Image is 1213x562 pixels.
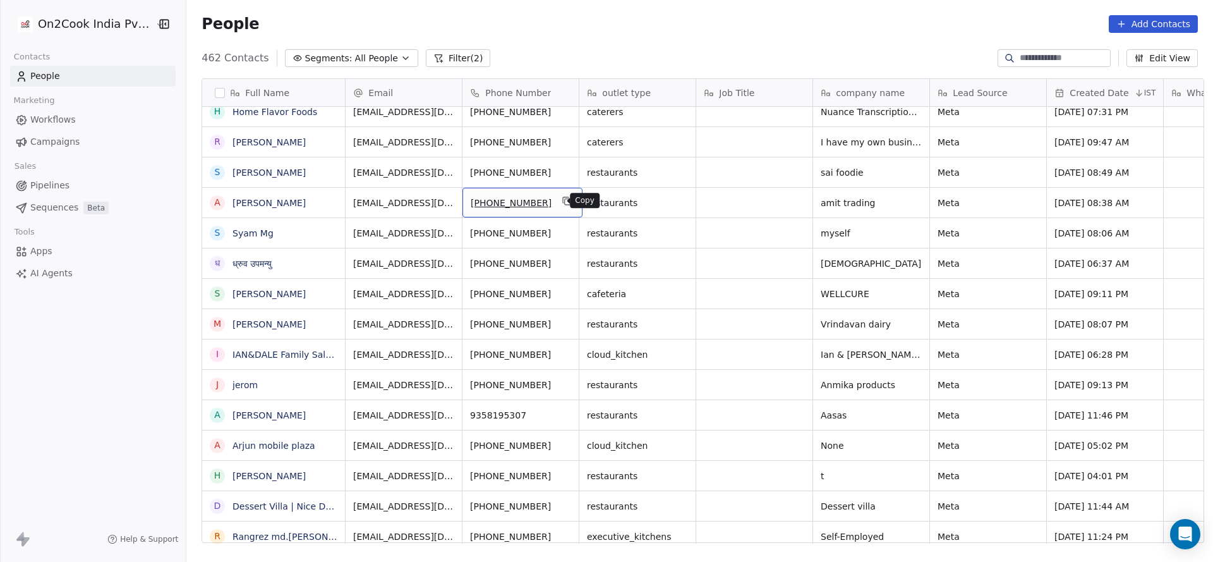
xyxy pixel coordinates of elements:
[587,409,688,422] span: restaurants
[821,500,922,513] span: Dessert villa
[10,241,176,262] a: Apps
[232,137,306,147] a: [PERSON_NAME]
[232,228,274,238] a: Syam Mg
[1126,49,1198,67] button: Edit View
[938,136,1039,149] span: Meta
[353,166,454,179] span: [EMAIL_ADDRESS][DOMAIN_NAME]
[1054,227,1156,240] span: [DATE] 08:06 AM
[215,287,220,300] div: S
[215,439,221,452] div: A
[353,470,454,482] span: [EMAIL_ADDRESS][DOMAIN_NAME]
[938,257,1039,270] span: Meta
[1054,470,1156,482] span: [DATE] 04:01 PM
[587,257,688,270] span: restaurants
[353,257,454,270] span: [EMAIL_ADDRESS][DOMAIN_NAME]
[353,197,454,209] span: [EMAIL_ADDRESS][DOMAIN_NAME]
[353,379,454,391] span: [EMAIL_ADDRESS][DOMAIN_NAME]
[821,439,922,452] span: None
[1054,136,1156,149] span: [DATE] 09:47 AM
[1054,106,1156,118] span: [DATE] 07:31 PM
[470,348,571,361] span: [PHONE_NUMBER]
[202,107,346,544] div: grid
[485,87,551,99] span: Phone Number
[587,136,688,149] span: caterers
[587,166,688,179] span: restaurants
[938,409,1039,422] span: Meta
[216,348,219,361] div: I
[587,318,688,331] span: restaurants
[587,379,688,391] span: restaurants
[368,87,393,99] span: Email
[575,195,594,205] p: Copy
[821,136,922,149] span: I have my own business
[38,16,152,32] span: On2Cook India Pvt. Ltd.
[1144,88,1156,98] span: IST
[470,409,571,422] span: 9358195307
[1054,379,1156,391] span: [DATE] 09:13 PM
[1070,87,1128,99] span: Created Date
[953,87,1007,99] span: Lead Source
[353,500,454,513] span: [EMAIL_ADDRESS][DOMAIN_NAME]
[202,15,259,34] span: People
[938,106,1039,118] span: Meta
[821,166,922,179] span: sai foodie
[232,319,306,329] a: [PERSON_NAME]
[232,441,315,451] a: Arjun mobile plaza
[938,379,1039,391] span: Meta
[821,348,922,361] span: Ian & [PERSON_NAME] Family Salon and Spa -ID
[214,499,221,513] div: D
[215,166,220,179] div: s
[470,470,571,482] span: [PHONE_NUMBER]
[1054,318,1156,331] span: [DATE] 08:07 PM
[10,175,176,196] a: Pipelines
[9,157,42,176] span: Sales
[470,500,571,513] span: [PHONE_NUMBER]
[587,348,688,361] span: cloud_kitchen
[232,350,364,360] a: IAN&DALE Family Salon Aluva
[216,378,219,391] div: j
[470,166,571,179] span: [PHONE_NUMBER]
[232,532,456,542] a: Rangrez md.[PERSON_NAME] md.[PERSON_NAME]
[232,198,306,208] a: [PERSON_NAME]
[232,501,396,511] a: Dessert Villa | Nice Desserts | Nashik
[470,318,571,331] span: [PHONE_NUMBER]
[836,87,905,99] span: company name
[245,87,289,99] span: Full Name
[214,530,220,543] div: R
[587,288,688,300] span: cafeteria
[202,51,269,66] span: 462 Contacts
[232,410,306,420] a: [PERSON_NAME]
[107,534,178,544] a: Help & Support
[821,379,922,391] span: Anmika products
[587,227,688,240] span: restaurants
[30,201,78,214] span: Sequences
[214,105,221,118] div: H
[120,534,178,544] span: Help & Support
[719,87,754,99] span: Job Title
[30,179,69,192] span: Pipelines
[587,470,688,482] span: restaurants
[232,168,306,178] a: [PERSON_NAME]
[353,530,454,543] span: [EMAIL_ADDRESS][DOMAIN_NAME]
[1054,439,1156,452] span: [DATE] 05:02 PM
[938,500,1039,513] span: Meta
[938,288,1039,300] span: Meta
[214,469,221,482] div: H
[232,380,258,390] a: jerom
[1170,519,1200,549] div: Open Intercom Messenger
[214,135,220,149] div: R
[470,136,571,149] span: [PHONE_NUMBER]
[1047,79,1163,106] div: Created DateIST
[462,79,579,106] div: Phone Number
[1054,530,1156,543] span: [DATE] 11:24 PM
[470,106,571,118] span: [PHONE_NUMBER]
[821,227,922,240] span: myself
[215,196,221,209] div: A
[470,530,571,543] span: [PHONE_NUMBER]
[579,79,696,106] div: outlet type
[353,136,454,149] span: [EMAIL_ADDRESS][DOMAIN_NAME]
[470,257,571,270] span: [PHONE_NUMBER]
[232,289,306,299] a: [PERSON_NAME]
[353,288,454,300] span: [EMAIL_ADDRESS][DOMAIN_NAME]
[938,530,1039,543] span: Meta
